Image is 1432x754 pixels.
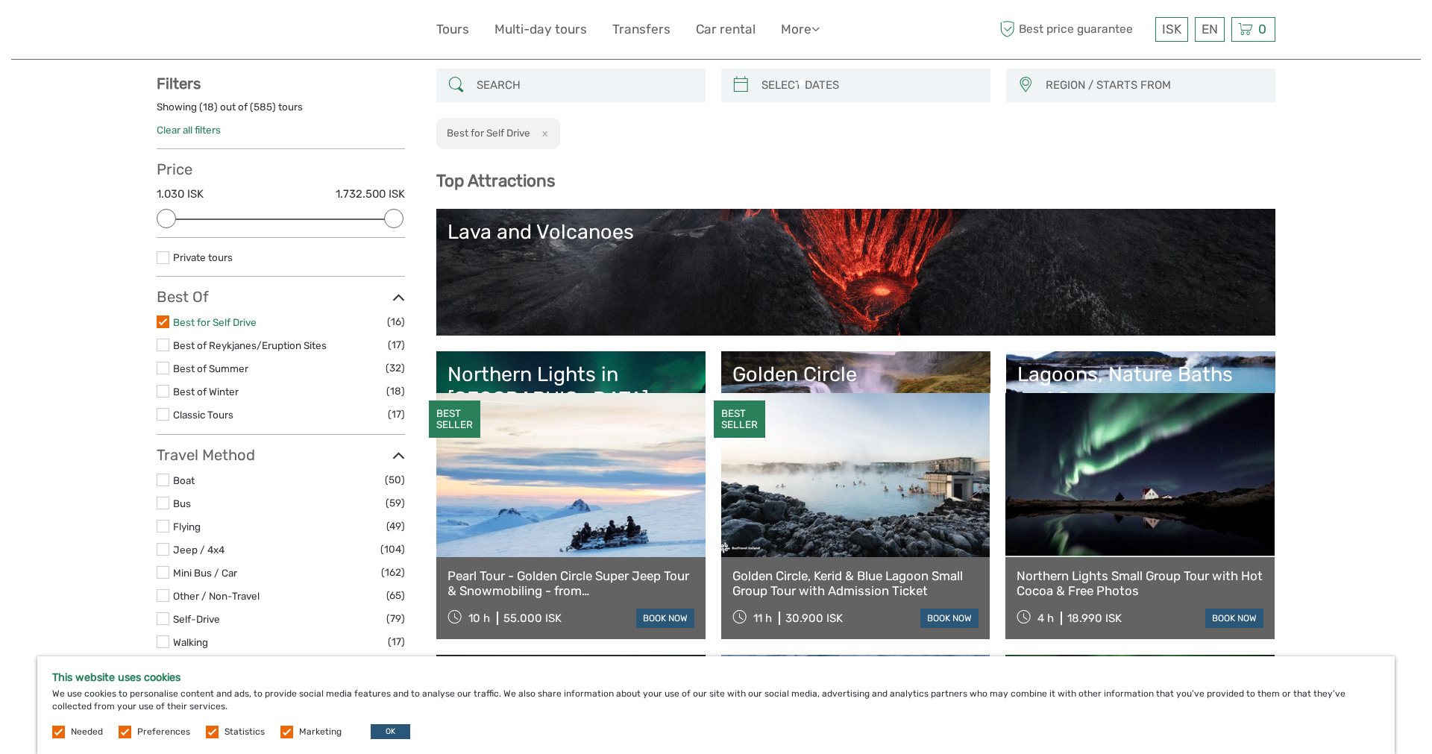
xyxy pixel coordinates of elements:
span: (59) [386,494,405,512]
span: (65) [386,587,405,604]
a: book now [920,609,979,628]
a: Self-Drive [173,613,220,625]
b: Top Attractions [436,171,555,191]
a: Northern Lights Small Group Tour with Hot Cocoa & Free Photos [1017,568,1263,599]
span: (50) [385,471,405,488]
a: Jeep / 4x4 [173,544,224,556]
label: 585 [254,100,272,114]
h3: Best Of [157,288,405,306]
input: SELECT DATES [756,72,983,98]
div: 18.990 ISK [1067,612,1122,625]
p: We're away right now. Please check back later! [21,26,169,38]
div: Showing ( ) out of ( ) tours [157,100,405,123]
div: BEST SELLER [429,400,480,438]
a: Transfers [612,19,671,40]
a: Golden Circle [732,362,979,467]
a: Boat [173,474,195,486]
button: Open LiveChat chat widget [172,23,189,41]
span: (162) [381,564,405,581]
div: Lagoons, Nature Baths and Spas [1017,362,1264,411]
label: 1.732.500 ISK [336,186,405,202]
label: 18 [203,100,214,114]
a: Tours [436,19,469,40]
h3: Price [157,160,405,178]
a: Best for Self Drive [173,316,257,328]
a: book now [1205,609,1263,628]
a: Private tours [173,251,233,263]
div: 55.000 ISK [503,612,562,625]
label: Marketing [299,726,342,738]
a: Best of Reykjanes/Eruption Sites [173,339,327,351]
span: 11 h [753,612,772,625]
button: OK [371,724,410,739]
a: Northern Lights in [GEOGRAPHIC_DATA] [447,362,694,467]
a: Mini Bus / Car [173,567,237,579]
span: (104) [380,541,405,558]
label: Statistics [224,726,265,738]
span: (17) [388,406,405,423]
strong: Filters [157,75,201,92]
span: ISK [1162,22,1181,37]
a: Lagoons, Nature Baths and Spas [1017,362,1264,467]
div: EN [1195,17,1225,42]
span: 4 h [1037,612,1054,625]
span: (17) [388,633,405,650]
span: Best price guarantee [996,17,1152,42]
a: Pearl Tour - Golden Circle Super Jeep Tour & Snowmobiling - from [GEOGRAPHIC_DATA] [447,568,694,599]
h2: Best for Self Drive [447,127,530,139]
div: We use cookies to personalise content and ads, to provide social media features and to analyse ou... [37,656,1395,754]
a: book now [636,609,694,628]
a: Classic Tours [173,409,233,421]
a: Golden Circle, Kerid & Blue Lagoon Small Group Tour with Admission Ticket [732,568,979,599]
div: Golden Circle [732,362,979,386]
a: Walking [173,636,208,648]
label: Needed [71,726,103,738]
a: Flying [173,521,201,532]
span: (32) [386,359,405,377]
label: Preferences [137,726,190,738]
button: x [533,125,553,141]
a: Other / Non-Travel [173,590,260,602]
label: 1.030 ISK [157,186,204,202]
div: 30.900 ISK [785,612,843,625]
a: Best of Winter [173,386,239,398]
span: 10 h [468,612,490,625]
div: Northern Lights in [GEOGRAPHIC_DATA] [447,362,694,411]
span: (17) [388,336,405,354]
h3: Travel Method [157,446,405,464]
a: Best of Summer [173,362,248,374]
input: SEARCH [471,72,698,98]
button: REGION / STARTS FROM [1039,73,1268,98]
a: Multi-day tours [494,19,587,40]
div: Lava and Volcanoes [447,220,1264,244]
div: BEST SELLER [714,400,765,438]
a: Clear all filters [157,124,221,136]
a: Bus [173,497,191,509]
a: More [781,19,820,40]
a: Lava and Volcanoes [447,220,1264,324]
span: (49) [386,518,405,535]
h5: This website uses cookies [52,671,1380,684]
a: Car rental [696,19,756,40]
span: (18) [386,383,405,400]
span: (79) [386,610,405,627]
span: (16) [387,313,405,330]
span: 0 [1256,22,1269,37]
